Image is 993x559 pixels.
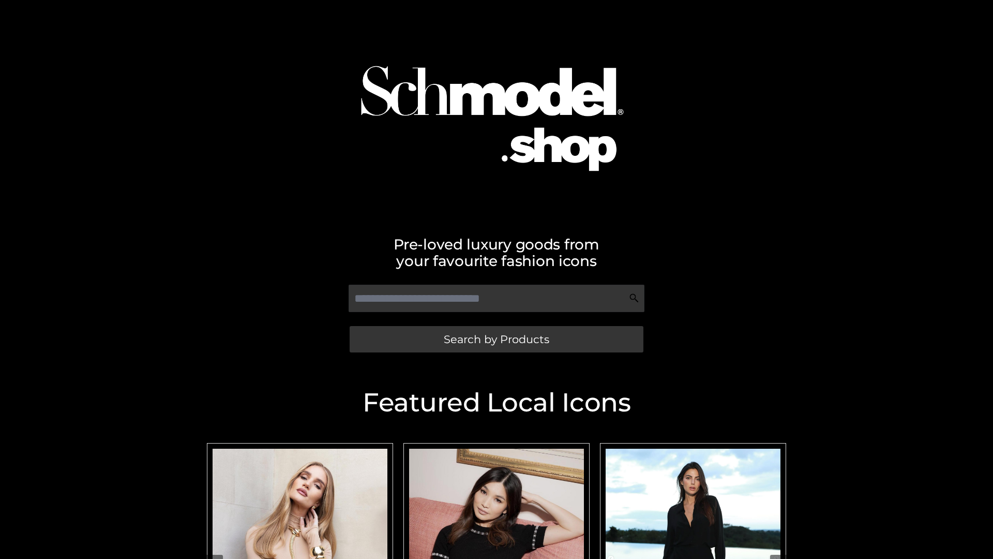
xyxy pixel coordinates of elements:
h2: Featured Local Icons​ [202,390,791,416]
img: Search Icon [629,293,639,303]
h2: Pre-loved luxury goods from your favourite fashion icons [202,236,791,269]
span: Search by Products [444,334,549,345]
a: Search by Products [350,326,643,352]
